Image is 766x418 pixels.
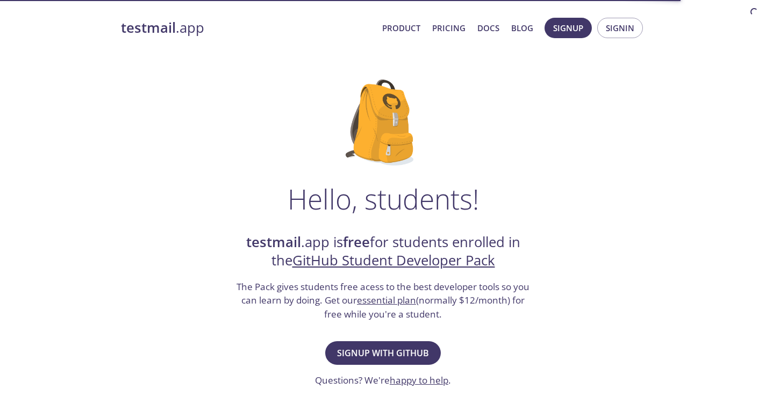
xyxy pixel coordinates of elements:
[288,183,479,215] h1: Hello, students!
[325,341,441,365] button: Signup with GitHub
[235,233,531,270] h2: .app is for students enrolled in the
[511,21,533,35] a: Blog
[553,21,583,35] span: Signup
[477,21,499,35] a: Docs
[246,233,301,251] strong: testmail
[121,19,374,37] a: testmail.app
[432,21,466,35] a: Pricing
[357,294,416,306] a: essential plan
[315,373,451,387] h3: Questions? We're .
[597,18,643,38] button: Signin
[545,18,592,38] button: Signup
[292,251,495,270] a: GitHub Student Developer Pack
[346,80,420,165] img: github-student-backpack.png
[382,21,420,35] a: Product
[606,21,634,35] span: Signin
[390,374,448,386] a: happy to help
[121,18,176,37] strong: testmail
[235,280,531,321] h3: The Pack gives students free acess to the best developer tools so you can learn by doing. Get our...
[343,233,370,251] strong: free
[337,345,429,361] span: Signup with GitHub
